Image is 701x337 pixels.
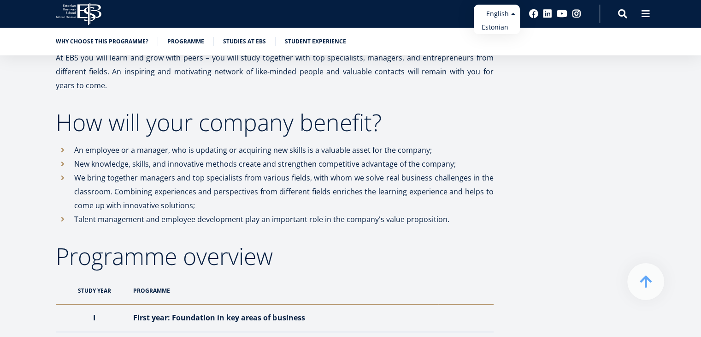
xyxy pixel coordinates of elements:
[219,0,248,9] span: Last Name
[2,129,8,135] input: One-year MBA (in Estonian)
[56,51,494,92] p: At EBS you will learn and grow with peers – you will study together with top specialists, manager...
[543,9,552,18] a: Linkedin
[529,9,538,18] a: Facebook
[167,37,204,46] a: Programme
[56,37,148,46] a: Why choose this programme?
[56,111,494,134] h2: How will your company benefit?
[2,141,8,147] input: Two-year MBA
[11,128,86,137] span: One-year MBA (in Estonian)
[56,143,494,157] li: An employee or a manager, who is updating or acquiring new skills is a valuable asset for the com...
[2,153,8,159] input: Technology Innovation MBA
[56,304,129,332] th: I
[285,37,346,46] a: Student experience
[129,304,438,332] th: First year: Foundation in key areas of business
[11,152,88,161] span: Technology Innovation MBA
[572,9,581,18] a: Instagram
[56,212,494,226] li: Talent management and employee development play an important role in the company's value proposit...
[557,9,567,18] a: Youtube
[223,37,266,46] a: Studies at EBS
[11,140,50,149] span: Two-year MBA
[474,21,520,34] a: Estonian
[56,157,494,171] li: New knowledge, skills, and innovative methods create and strengthen competitive advantage of the ...
[56,277,129,304] th: Study year
[56,171,494,212] li: We bring together managers and top specialists from various fields, with whom we solve real busin...
[129,277,438,304] th: Programme
[56,245,494,268] h2: Programme overview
